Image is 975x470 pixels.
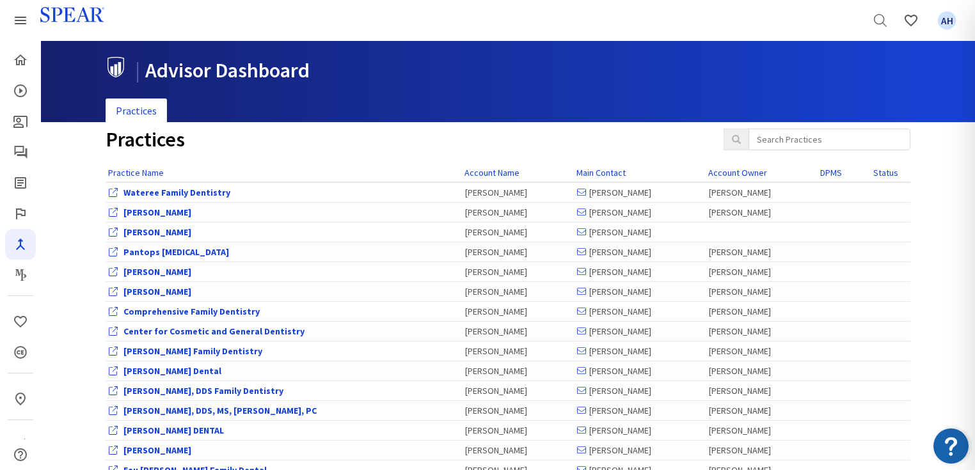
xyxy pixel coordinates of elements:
a: View Office Dashboard [123,207,191,218]
div: [PERSON_NAME] [465,424,571,437]
a: View Office Dashboard [123,226,191,238]
div: [PERSON_NAME] [709,404,814,417]
div: [PERSON_NAME] [465,206,571,219]
div: [PERSON_NAME] [709,364,814,377]
div: [PERSON_NAME] [577,226,702,239]
img: Resource Center badge [933,428,969,464]
a: Spear Digest [5,168,36,198]
a: View Office Dashboard [123,187,230,198]
a: View Office Dashboard [123,444,191,456]
div: [PERSON_NAME] [577,186,702,199]
input: Search Practices [749,129,910,150]
a: Spear Products [5,5,36,36]
a: View Office Dashboard [123,425,224,436]
a: Account Owner [708,167,767,178]
div: [PERSON_NAME] [577,364,702,377]
a: Spear Talk [5,137,36,168]
div: [PERSON_NAME] [709,384,814,397]
a: Practice Name [108,167,164,178]
div: [PERSON_NAME] [465,305,571,318]
a: View Office Dashboard [123,385,283,396]
a: Home [5,45,36,75]
div: [PERSON_NAME] [709,246,814,258]
div: [PERSON_NAME] [577,444,702,457]
a: Patient Education [5,106,36,137]
a: View Office Dashboard [123,405,317,416]
div: [PERSON_NAME] [709,285,814,298]
a: View Office Dashboard [123,306,260,317]
div: [PERSON_NAME] [465,246,571,258]
span: | [135,58,140,83]
a: Favorites [5,306,36,337]
a: Help [5,439,36,470]
div: [PERSON_NAME] [577,424,702,437]
button: Open Resource Center [933,428,969,464]
a: View Office Dashboard [123,266,191,278]
a: CE Credits [5,337,36,368]
a: Status [873,167,898,178]
div: [PERSON_NAME] [465,364,571,377]
a: View Office Dashboard [123,325,305,337]
div: [PERSON_NAME] [465,345,571,357]
a: Navigator Pro [5,229,36,260]
a: My Study Club [5,430,36,461]
div: [PERSON_NAME] [709,345,814,357]
a: DPMS [820,167,842,178]
div: [PERSON_NAME] [577,265,702,278]
a: View Office Dashboard [123,246,229,258]
div: [PERSON_NAME] [465,186,571,199]
div: [PERSON_NAME] [465,265,571,278]
div: [PERSON_NAME] [577,305,702,318]
div: [PERSON_NAME] [577,325,702,338]
div: [PERSON_NAME] [577,285,702,298]
a: View Office Dashboard [123,286,191,297]
a: View Office Dashboard [123,345,262,357]
div: [PERSON_NAME] [577,404,702,417]
div: [PERSON_NAME] [465,404,571,417]
div: [PERSON_NAME] [709,265,814,278]
h1: Practices [106,129,704,151]
div: [PERSON_NAME] [709,186,814,199]
a: In-Person & Virtual [5,384,36,414]
a: Practices [106,98,167,123]
div: [PERSON_NAME] [465,384,571,397]
div: [PERSON_NAME] [709,305,814,318]
span: AH [938,12,956,30]
div: [PERSON_NAME] [577,384,702,397]
div: [PERSON_NAME] [709,424,814,437]
div: [PERSON_NAME] [465,226,571,239]
a: Courses [5,75,36,106]
a: Favorites [931,5,962,36]
div: [PERSON_NAME] [577,246,702,258]
div: [PERSON_NAME] [577,345,702,357]
a: Masters Program [5,260,36,290]
h1: Advisor Dashboard [106,57,901,82]
div: [PERSON_NAME] [465,285,571,298]
a: Main Contact [576,167,626,178]
div: [PERSON_NAME] [577,206,702,219]
div: [PERSON_NAME] [709,325,814,338]
a: Favorites [896,5,926,36]
a: Account Name [464,167,519,178]
a: View Office Dashboard [123,365,221,377]
a: Faculty Club Elite [5,198,36,229]
div: [PERSON_NAME] [465,325,571,338]
a: Search [865,5,896,36]
div: [PERSON_NAME] [709,206,814,219]
div: [PERSON_NAME] [465,444,571,457]
div: [PERSON_NAME] [709,444,814,457]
